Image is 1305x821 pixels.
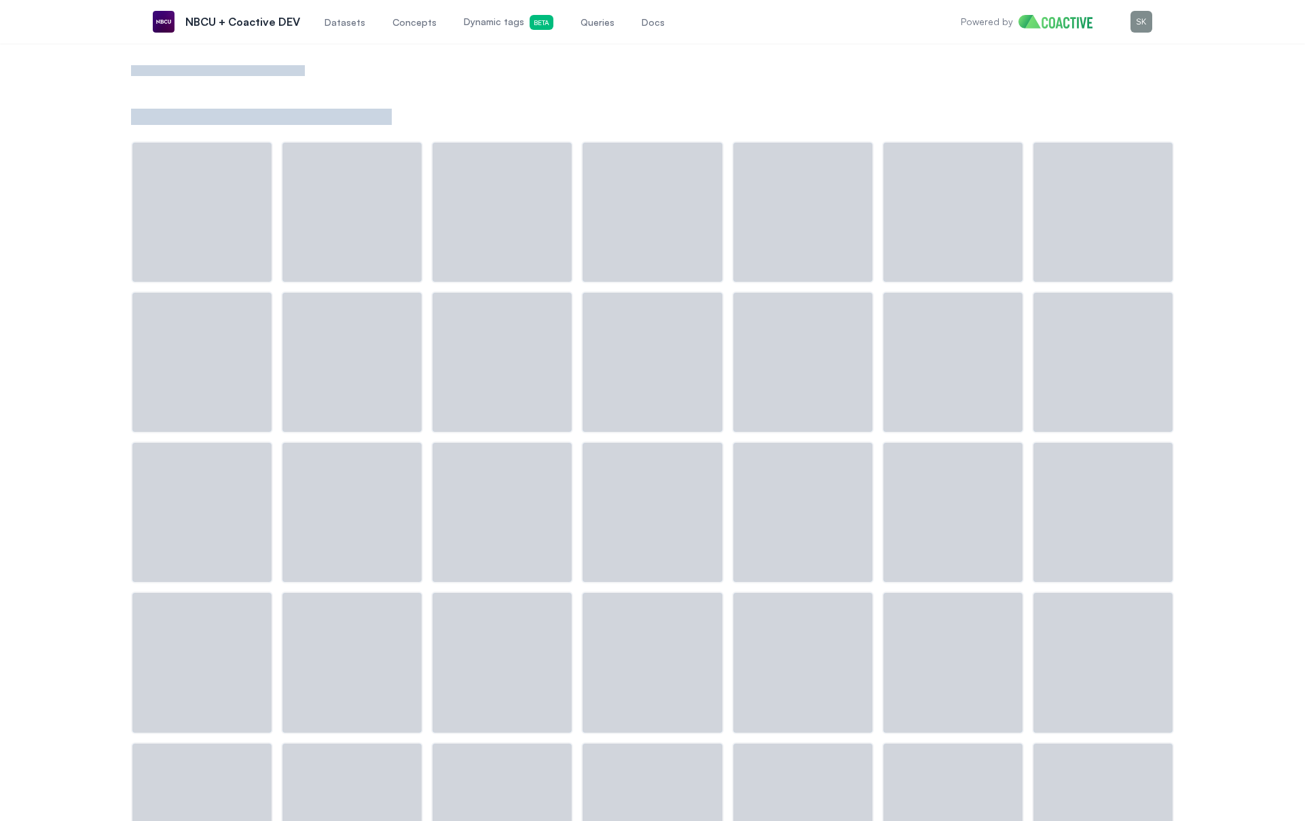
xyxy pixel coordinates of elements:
[961,15,1013,29] p: Powered by
[325,16,365,29] span: Datasets
[464,15,553,30] span: Dynamic tags
[153,11,174,33] img: NBCU + Coactive DEV
[581,16,614,29] span: Queries
[1018,15,1103,29] img: Home
[392,16,437,29] span: Concepts
[185,14,300,30] p: NBCU + Coactive DEV
[530,15,553,30] span: Beta
[1131,11,1152,33] img: Menu for the logged in user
